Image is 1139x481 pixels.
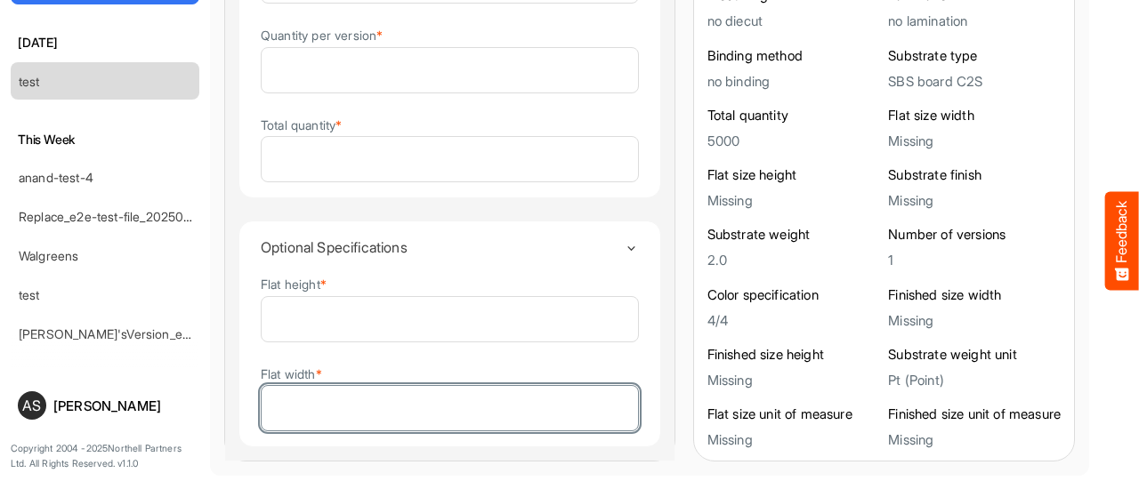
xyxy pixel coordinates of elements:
button: Feedback [1105,191,1139,290]
h6: Finished size width [888,286,1061,304]
summary: Toggle content [261,221,639,273]
a: Replace_e2e-test-file_20250604_111803 [19,209,247,224]
h5: Missing [888,432,1061,447]
label: Total quantity [261,118,342,132]
h5: Missing [707,432,880,447]
h5: 4/4 [707,313,880,328]
a: test [19,287,40,302]
h5: no binding [707,74,880,89]
h6: Substrate type [888,47,1061,65]
h6: Flat size unit of measure [707,405,880,423]
h6: Number of versions [888,226,1061,244]
a: Walgreens [19,248,78,263]
h6: [DATE] [11,33,199,52]
h5: Missing [707,193,880,208]
h5: Missing [707,373,880,388]
h5: Missing [888,133,1061,148]
h5: Pt (Point) [888,373,1061,388]
h6: Finished size height [707,346,880,364]
h6: Substrate finish [888,166,1061,184]
h6: Substrate weight [707,226,880,244]
h6: Substrate weight unit [888,346,1061,364]
h6: Total quantity [707,107,880,124]
h6: Binding method [707,47,880,65]
label: Quantity per version [261,28,383,42]
h5: SBS board C2S [888,74,1061,89]
h5: 2.0 [707,253,880,268]
label: Flat height [261,277,327,291]
h5: Missing [888,313,1061,328]
label: Flat width [261,367,322,381]
h5: no lamination [888,13,1061,28]
p: Copyright 2004 - 2025 Northell Partners Ltd. All Rights Reserved. v 1.1.0 [11,441,199,472]
h5: Missing [888,193,1061,208]
h6: Flat size width [888,107,1061,124]
h6: Flat size height [707,166,880,184]
h5: 1 [888,253,1061,268]
a: anand-test-4 [19,170,93,185]
a: [PERSON_NAME]'sVersion_e2e-test-file_20250604_111803 [19,326,352,341]
div: [PERSON_NAME] [53,399,192,413]
h5: 5000 [707,133,880,148]
h6: This Week [11,130,199,149]
a: test [19,74,40,89]
span: AS [22,398,41,413]
h6: Finished size unit of measure [888,405,1061,423]
h4: Optional Specifications [261,239,625,255]
h5: no diecut [707,13,880,28]
h6: Color specification [707,286,880,304]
